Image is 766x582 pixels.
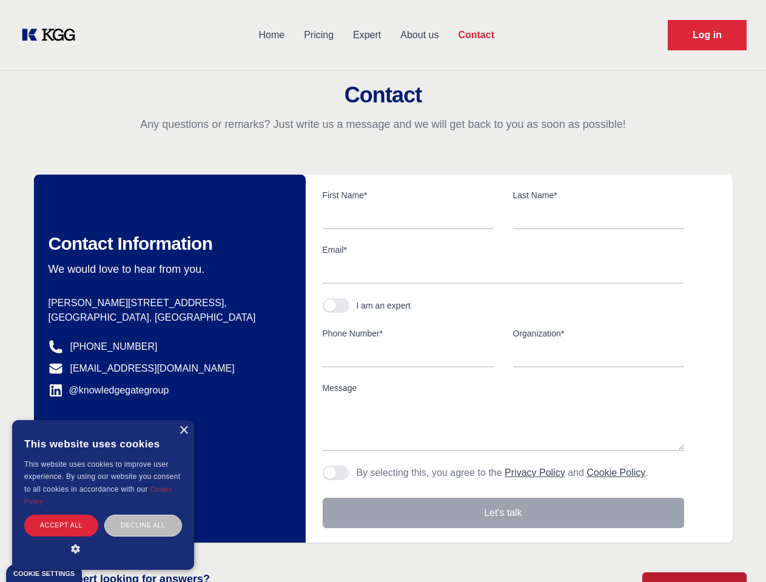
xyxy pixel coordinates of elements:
[13,570,75,577] div: Cookie settings
[24,515,98,536] div: Accept all
[49,262,286,276] p: We would love to hear from you.
[179,426,188,435] div: Close
[323,189,494,201] label: First Name*
[49,296,286,310] p: [PERSON_NAME][STREET_ADDRESS],
[70,361,235,376] a: [EMAIL_ADDRESS][DOMAIN_NAME]
[49,383,169,398] a: @knowledgegategroup
[323,498,684,528] button: Let's talk
[24,429,182,458] div: This website uses cookies
[294,19,343,51] a: Pricing
[15,83,751,107] h2: Contact
[505,467,565,478] a: Privacy Policy
[323,382,684,394] label: Message
[668,20,747,50] a: Request Demo
[24,460,180,493] span: This website uses cookies to improve user experience. By using our website you consent to all coo...
[357,466,648,480] p: By selecting this, you agree to the and .
[513,189,684,201] label: Last Name*
[705,524,766,582] iframe: Chat Widget
[249,19,294,51] a: Home
[343,19,391,51] a: Expert
[513,327,684,339] label: Organization*
[391,19,448,51] a: About us
[49,310,286,325] p: [GEOGRAPHIC_DATA], [GEOGRAPHIC_DATA]
[15,117,751,132] p: Any questions or remarks? Just write us a message and we will get back to you as soon as possible!
[70,339,158,354] a: [PHONE_NUMBER]
[323,327,494,339] label: Phone Number*
[357,299,411,312] div: I am an expert
[323,244,684,256] label: Email*
[448,19,504,51] a: Contact
[586,467,645,478] a: Cookie Policy
[49,233,286,255] h2: Contact Information
[24,486,172,505] a: Cookie Policy
[19,25,85,45] a: KOL Knowledge Platform: Talk to Key External Experts (KEE)
[104,515,182,536] div: Decline all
